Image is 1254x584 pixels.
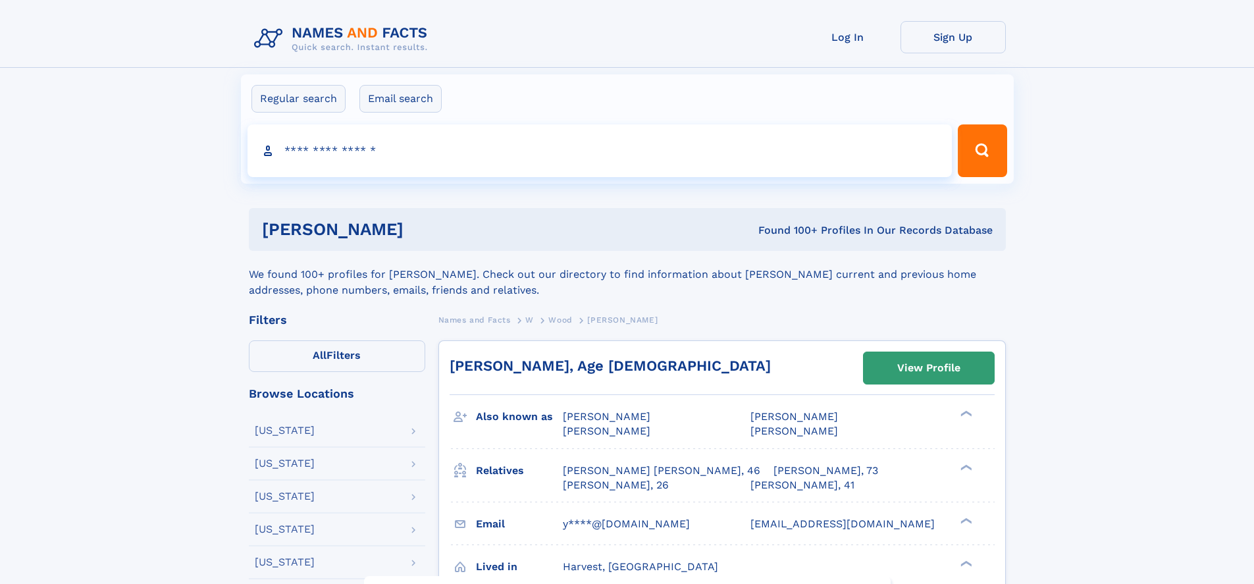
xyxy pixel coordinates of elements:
[958,124,1006,177] button: Search Button
[249,251,1006,298] div: We found 100+ profiles for [PERSON_NAME]. Check out our directory to find information about [PERS...
[901,21,1006,53] a: Sign Up
[864,352,994,384] a: View Profile
[255,524,315,535] div: [US_STATE]
[750,410,838,423] span: [PERSON_NAME]
[563,478,669,492] a: [PERSON_NAME], 26
[476,460,563,482] h3: Relatives
[476,556,563,578] h3: Lived in
[750,425,838,437] span: [PERSON_NAME]
[248,124,953,177] input: search input
[251,85,346,113] label: Regular search
[255,557,315,568] div: [US_STATE]
[249,21,438,57] img: Logo Names and Facts
[255,458,315,469] div: [US_STATE]
[313,349,327,361] span: All
[957,516,973,525] div: ❯
[255,491,315,502] div: [US_STATE]
[249,340,425,372] label: Filters
[249,314,425,326] div: Filters
[525,311,534,328] a: W
[476,513,563,535] h3: Email
[249,388,425,400] div: Browse Locations
[773,464,878,478] a: [PERSON_NAME], 73
[957,559,973,568] div: ❯
[587,315,658,325] span: [PERSON_NAME]
[897,353,960,383] div: View Profile
[359,85,442,113] label: Email search
[255,425,315,436] div: [US_STATE]
[581,223,993,238] div: Found 100+ Profiles In Our Records Database
[563,425,650,437] span: [PERSON_NAME]
[438,311,511,328] a: Names and Facts
[548,311,572,328] a: Wood
[795,21,901,53] a: Log In
[450,358,771,374] a: [PERSON_NAME], Age [DEMOGRAPHIC_DATA]
[548,315,572,325] span: Wood
[476,406,563,428] h3: Also known as
[750,478,854,492] a: [PERSON_NAME], 41
[525,315,534,325] span: W
[957,463,973,471] div: ❯
[957,410,973,418] div: ❯
[750,518,935,530] span: [EMAIL_ADDRESS][DOMAIN_NAME]
[563,464,760,478] a: [PERSON_NAME] [PERSON_NAME], 46
[563,560,718,573] span: Harvest, [GEOGRAPHIC_DATA]
[563,410,650,423] span: [PERSON_NAME]
[262,221,581,238] h1: [PERSON_NAME]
